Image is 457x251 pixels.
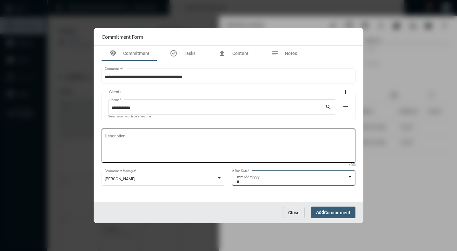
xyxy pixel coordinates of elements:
mat-icon: remove [342,102,349,110]
span: Tasks [184,51,195,56]
mat-icon: add [342,88,349,96]
mat-icon: task_alt [170,50,177,57]
span: Commitment [324,210,350,215]
mat-icon: handshake [109,50,117,57]
span: Commitment [123,51,149,56]
button: Close [283,207,305,218]
button: AddCommitment [311,207,355,218]
span: Add [316,210,350,215]
span: Close [288,210,300,215]
mat-hint: / 200 [349,163,355,167]
label: Clients: [106,89,126,94]
mat-hint: Select a name or type a new one [108,115,151,118]
h2: Commitment Form [102,34,143,40]
span: Notes [285,51,297,56]
mat-icon: search [325,104,333,111]
span: [PERSON_NAME] [105,176,135,181]
span: Content [232,51,248,56]
mat-icon: file_upload [218,50,226,57]
mat-icon: notes [271,50,279,57]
